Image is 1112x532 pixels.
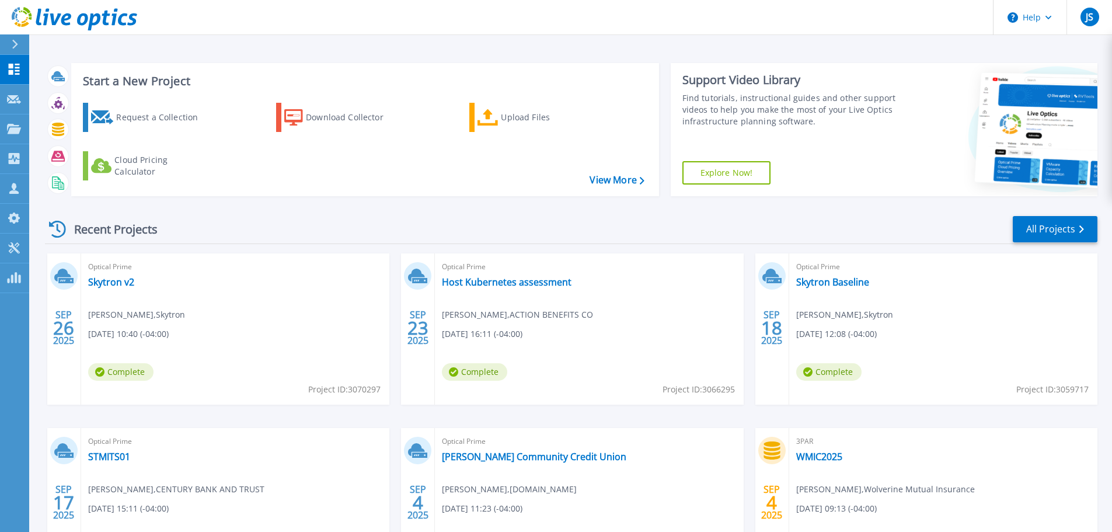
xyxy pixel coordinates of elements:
[276,103,406,132] a: Download Collector
[88,363,154,381] span: Complete
[442,435,736,448] span: Optical Prime
[88,451,130,463] a: STMITS01
[53,307,75,349] div: SEP 2025
[761,323,782,333] span: 18
[442,502,522,515] span: [DATE] 11:23 (-04:00)
[88,276,134,288] a: Skytron v2
[88,435,382,448] span: Optical Prime
[1013,216,1097,242] a: All Projects
[442,276,571,288] a: Host Kubernetes assessment
[116,106,210,129] div: Request a Collection
[442,363,507,381] span: Complete
[682,72,900,88] div: Support Video Library
[590,175,644,186] a: View More
[88,308,185,321] span: [PERSON_NAME] , Skytron
[442,260,736,273] span: Optical Prime
[663,383,735,396] span: Project ID: 3066295
[761,481,783,524] div: SEP 2025
[407,481,429,524] div: SEP 2025
[682,161,771,185] a: Explore Now!
[1016,383,1089,396] span: Project ID: 3059717
[796,451,842,463] a: WMIC2025
[682,92,900,127] div: Find tutorials, instructional guides and other support videos to help you make the most of your L...
[53,323,74,333] span: 26
[761,307,783,349] div: SEP 2025
[407,323,428,333] span: 23
[796,328,877,340] span: [DATE] 12:08 (-04:00)
[501,106,594,129] div: Upload Files
[442,308,593,321] span: [PERSON_NAME] , ACTION BENEFITS CO
[88,483,264,496] span: [PERSON_NAME] , CENTURY BANK AND TRUST
[413,498,423,507] span: 4
[88,260,382,273] span: Optical Prime
[796,276,869,288] a: Skytron Baseline
[114,154,208,178] div: Cloud Pricing Calculator
[308,383,381,396] span: Project ID: 3070297
[88,328,169,340] span: [DATE] 10:40 (-04:00)
[88,502,169,515] span: [DATE] 15:11 (-04:00)
[442,328,522,340] span: [DATE] 16:11 (-04:00)
[796,260,1090,273] span: Optical Prime
[53,498,74,507] span: 17
[796,502,877,515] span: [DATE] 09:13 (-04:00)
[442,451,626,463] a: [PERSON_NAME] Community Credit Union
[766,498,777,507] span: 4
[83,151,213,180] a: Cloud Pricing Calculator
[796,435,1090,448] span: 3PAR
[1086,12,1093,22] span: JS
[306,106,399,129] div: Download Collector
[469,103,599,132] a: Upload Files
[53,481,75,524] div: SEP 2025
[796,363,862,381] span: Complete
[407,307,429,349] div: SEP 2025
[83,75,644,88] h3: Start a New Project
[796,308,893,321] span: [PERSON_NAME] , Skytron
[83,103,213,132] a: Request a Collection
[442,483,577,496] span: [PERSON_NAME] , [DOMAIN_NAME]
[796,483,975,496] span: [PERSON_NAME] , Wolverine Mutual Insurance
[45,215,173,244] div: Recent Projects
